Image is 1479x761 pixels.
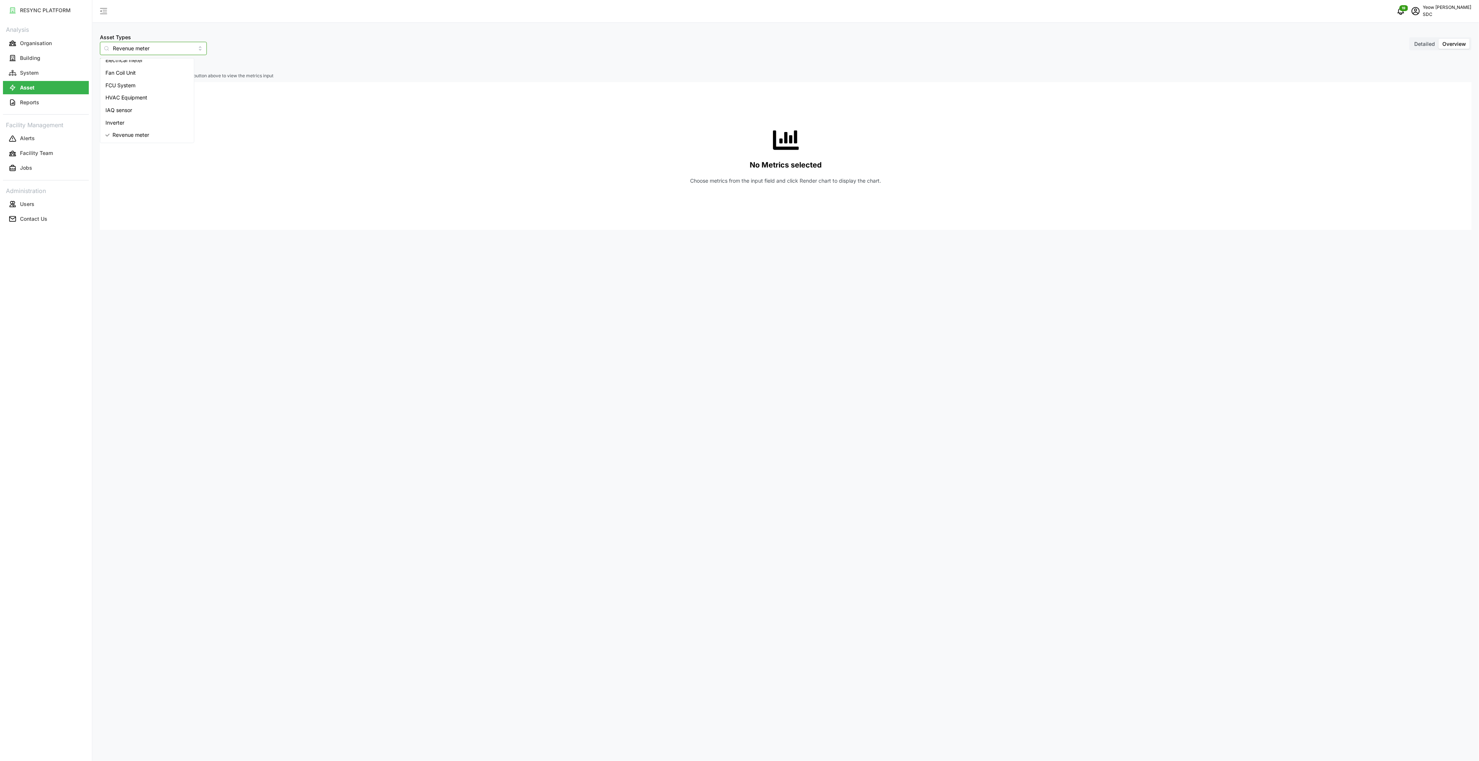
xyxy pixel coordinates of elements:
button: schedule [1408,4,1423,18]
a: RESYNC PLATFORM [3,3,89,18]
p: RESYNC PLATFORM [20,7,71,14]
button: Alerts [3,132,89,145]
p: Users [20,200,34,208]
a: Alerts [3,131,89,146]
span: 19 [1402,6,1406,11]
span: Overview [1443,41,1466,47]
span: Detailed [1415,41,1435,47]
p: Yeow [PERSON_NAME] [1423,4,1472,11]
p: Jobs [20,164,32,172]
span: Fan Coil Unit [105,69,136,77]
p: Analysis [3,24,89,34]
button: Building [3,51,89,65]
span: Revenue meter [112,131,149,139]
p: Organisation [20,40,52,47]
p: Reports [20,99,39,106]
p: No Metrics selected [750,159,822,171]
span: Electrical meter [105,56,143,64]
a: Reports [3,95,89,110]
a: Organisation [3,36,89,51]
a: Jobs [3,161,89,176]
button: Reports [3,96,89,109]
p: Contact Us [20,215,47,223]
button: Contact Us [3,212,89,226]
button: notifications [1394,4,1408,18]
button: System [3,66,89,80]
span: IAQ sensor [105,106,132,114]
button: Jobs [3,162,89,175]
p: Administration [3,185,89,196]
button: Facility Team [3,147,89,160]
a: System [3,65,89,80]
a: Asset [3,80,89,95]
span: HVAC Equipment [105,94,147,102]
button: Organisation [3,37,89,50]
span: FCU System [105,81,135,89]
p: Alerts [20,135,35,142]
p: Asset [20,84,34,91]
p: Facility Management [3,119,89,130]
button: RESYNC PLATFORM [3,4,89,17]
p: Facility Team [20,149,53,157]
a: Users [3,197,89,212]
p: SDC [1423,11,1472,18]
p: Building [20,54,40,62]
span: Inverter [105,119,124,127]
p: Choose metrics from the input field and click Render chart to display the chart. [690,177,881,185]
button: Users [3,197,89,211]
p: System [20,69,38,77]
a: Facility Team [3,146,89,161]
button: Asset [3,81,89,94]
p: Select items in the 'Select Locations/Assets' button above to view the metrics input [100,73,1472,79]
label: Asset Types [100,33,131,41]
